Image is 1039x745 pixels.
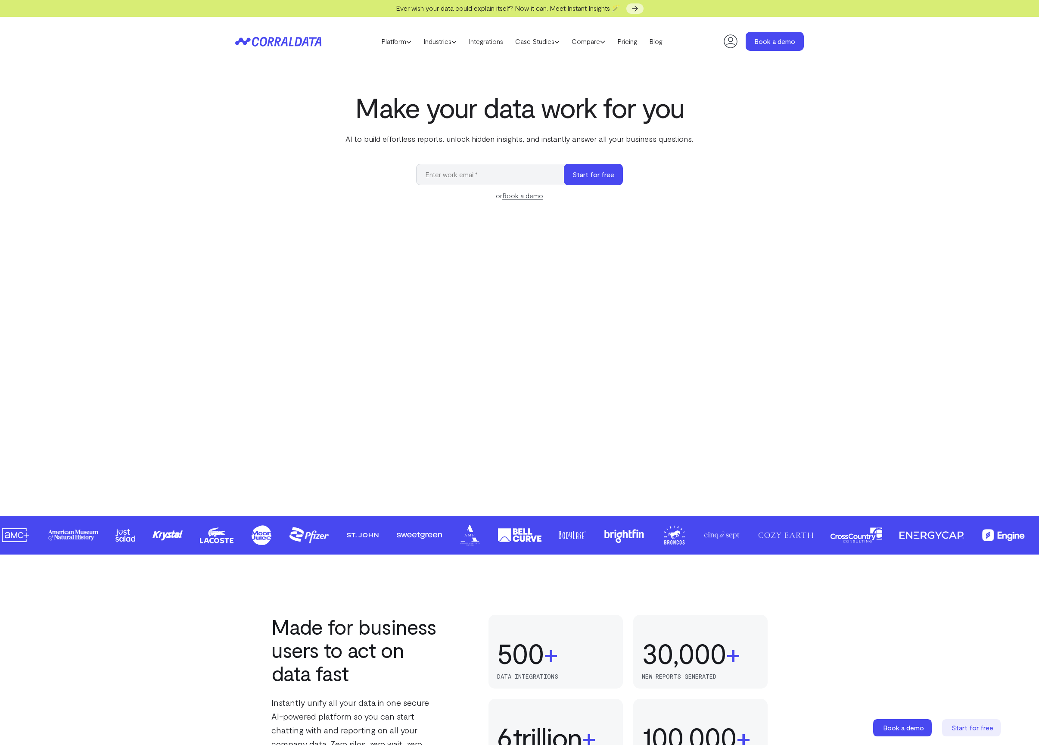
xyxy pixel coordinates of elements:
[566,35,611,48] a: Compare
[544,638,558,669] span: +
[643,35,669,48] a: Blog
[726,638,740,669] span: +
[344,92,695,123] h1: Make your data work for you
[942,719,1002,736] a: Start for free
[416,190,623,201] div: or
[642,673,759,680] p: new reports generated
[497,638,544,669] div: 500
[564,164,623,185] button: Start for free
[416,164,572,185] input: Enter work email*
[611,35,643,48] a: Pricing
[396,4,620,12] span: Ever wish your data could explain itself? Now it can. Meet Instant Insights 🪄
[375,35,417,48] a: Platform
[509,35,566,48] a: Case Studies
[952,723,993,732] span: Start for free
[344,133,695,144] p: AI to build effortless reports, unlock hidden insights, and instantly answer all your business qu...
[497,673,614,680] p: data integrations
[463,35,509,48] a: Integrations
[502,191,543,200] a: Book a demo
[746,32,804,51] a: Book a demo
[417,35,463,48] a: Industries
[642,638,726,669] div: 30,000
[883,723,924,732] span: Book a demo
[873,719,933,736] a: Book a demo
[271,615,442,685] h2: Made for business users to act on data fast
